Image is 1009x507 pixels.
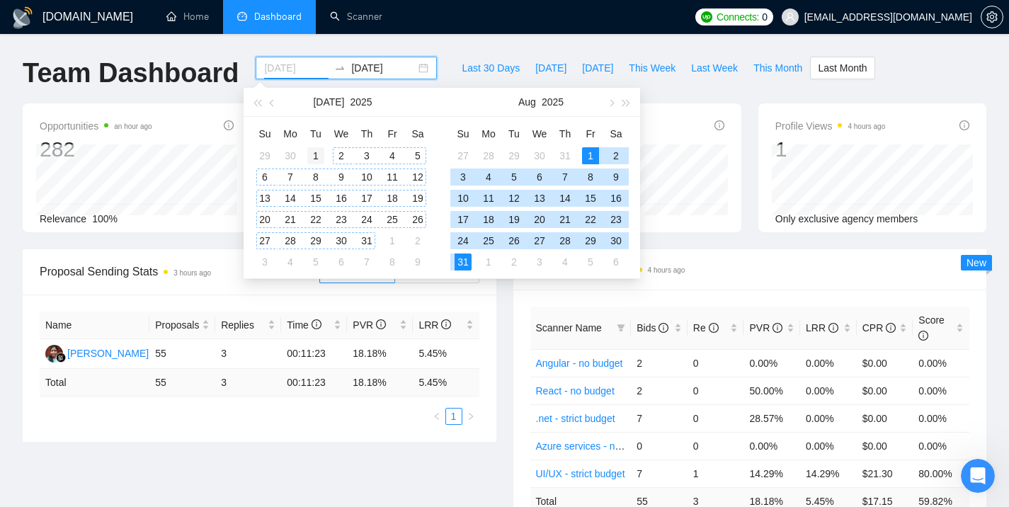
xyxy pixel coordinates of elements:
time: 4 hours ago [648,266,685,274]
td: 2025-08-05 [501,166,527,188]
span: Connects: [717,9,759,25]
span: info-circle [224,120,234,130]
td: 2025-07-22 [303,209,329,230]
td: 2025-08-08 [380,251,405,273]
div: 14 [557,190,574,207]
div: 27 [531,232,548,249]
td: 2025-07-21 [278,209,303,230]
a: Azure services - no budget [536,440,654,452]
td: 2025-08-07 [354,251,380,273]
td: 2025-07-16 [329,188,354,209]
th: We [527,123,552,145]
span: info-circle [918,331,928,341]
a: UI/UX - strict budget [536,468,625,479]
div: 29 [307,232,324,249]
td: 2025-08-23 [603,209,629,230]
td: 2025-07-13 [252,188,278,209]
span: Scanner Breakdown [530,261,970,278]
span: Proposal Sending Stats [40,263,319,280]
div: 18 [480,211,497,228]
div: 31 [557,147,574,164]
span: LRR [418,319,451,331]
td: 2025-08-05 [303,251,329,273]
div: 18 [384,190,401,207]
div: 1 [582,147,599,164]
td: 2025-07-24 [354,209,380,230]
td: 2025-07-11 [380,166,405,188]
span: Opportunities [40,118,152,135]
td: 2025-08-24 [450,230,476,251]
span: Scanner Name [536,322,602,334]
button: 2025 [350,88,372,116]
span: user [785,12,795,22]
td: 3 [215,339,281,369]
button: Last Month [810,57,874,79]
div: 30 [333,232,350,249]
td: 2025-07-18 [380,188,405,209]
div: 12 [506,190,523,207]
div: [PERSON_NAME] [67,346,149,361]
td: 50.00% [743,377,800,404]
div: 6 [333,253,350,270]
span: filter [614,317,628,338]
span: info-circle [714,120,724,130]
div: 6 [531,169,548,186]
div: 13 [256,190,273,207]
td: 2025-06-30 [278,145,303,166]
td: 2025-08-04 [278,251,303,273]
div: 3 [256,253,273,270]
td: 2025-08-09 [603,166,629,188]
td: 2025-07-26 [405,209,431,230]
td: 0.00% [800,349,857,377]
td: 2025-07-19 [405,188,431,209]
td: 2025-07-07 [278,166,303,188]
th: Mo [278,123,303,145]
button: [DATE] [528,57,574,79]
div: 26 [409,211,426,228]
span: info-circle [312,319,321,329]
div: 29 [506,147,523,164]
td: 2025-09-01 [476,251,501,273]
td: $0.00 [857,349,913,377]
div: 20 [531,211,548,228]
td: $0.00 [857,377,913,404]
td: 2025-08-06 [527,166,552,188]
span: LRR [806,322,838,334]
td: 2025-08-26 [501,230,527,251]
td: 2025-08-13 [527,188,552,209]
td: 28.57% [743,404,800,432]
td: 5.45 % [413,369,479,397]
div: 1 [384,232,401,249]
div: 19 [506,211,523,228]
div: 10 [455,190,472,207]
th: Fr [380,123,405,145]
td: 2025-07-27 [252,230,278,251]
td: 2 [631,377,688,404]
time: 4 hours ago [848,123,885,130]
th: We [329,123,354,145]
button: This Week [621,57,683,79]
th: Tu [501,123,527,145]
div: 24 [455,232,472,249]
span: Last Week [691,60,738,76]
span: Profile Views [775,118,886,135]
span: This Month [753,60,802,76]
td: 2025-07-28 [476,145,501,166]
td: 2025-07-17 [354,188,380,209]
td: 2025-08-21 [552,209,578,230]
td: 7 [631,404,688,432]
span: New [967,257,986,268]
div: 9 [409,253,426,270]
td: 2025-07-01 [303,145,329,166]
td: Total [40,369,149,397]
td: 2025-07-03 [354,145,380,166]
td: 2025-06-29 [252,145,278,166]
th: Su [450,123,476,145]
span: Bids [637,322,668,334]
a: 1 [446,409,462,424]
span: CPR [862,322,896,334]
td: 2025-07-05 [405,145,431,166]
div: 30 [282,147,299,164]
td: 2025-08-29 [578,230,603,251]
div: 1 [775,136,886,163]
